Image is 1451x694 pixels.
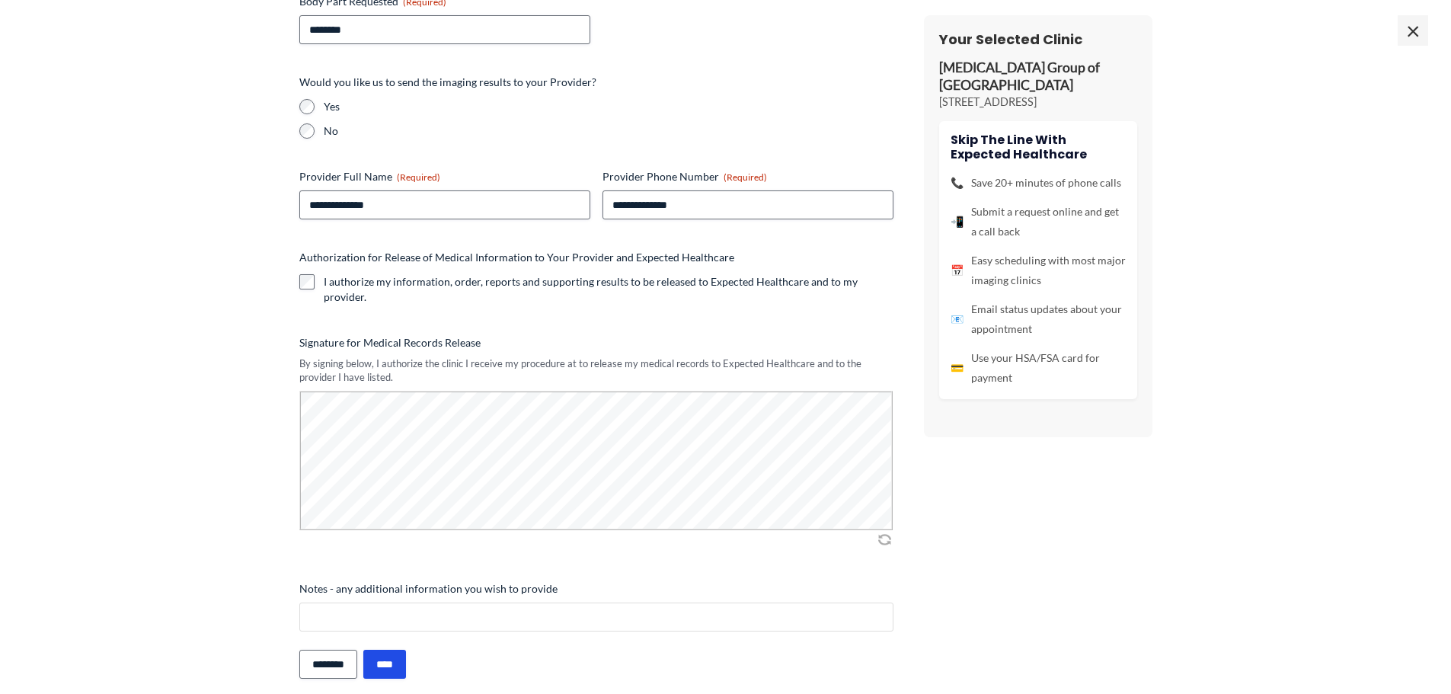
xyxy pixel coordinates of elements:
label: Provider Phone Number [602,169,893,184]
li: Email status updates about your appointment [951,299,1126,339]
span: × [1398,15,1428,46]
h4: Skip the line with Expected Healthcare [951,133,1126,162]
span: (Required) [397,171,440,183]
span: 📲 [951,212,964,232]
span: (Required) [724,171,767,183]
legend: Would you like us to send the imaging results to your Provider? [299,75,596,90]
p: [MEDICAL_DATA] Group of [GEOGRAPHIC_DATA] [939,59,1137,94]
span: 📞 [951,173,964,193]
li: Submit a request online and get a call back [951,202,1126,241]
label: Notes - any additional information you wish to provide [299,581,893,596]
label: Provider Full Name [299,169,590,184]
div: By signing below, I authorize the clinic I receive my procedure at to release my medical records ... [299,357,893,385]
span: 📧 [951,309,964,329]
li: Use your HSA/FSA card for payment [951,348,1126,388]
label: Signature for Medical Records Release [299,335,893,350]
h3: Your Selected Clinic [939,30,1137,48]
label: Yes [324,99,893,114]
p: [STREET_ADDRESS] [939,94,1137,110]
img: Clear Signature [875,532,893,547]
label: I authorize my information, order, reports and supporting results to be released to Expected Heal... [324,274,893,305]
legend: Authorization for Release of Medical Information to Your Provider and Expected Healthcare [299,250,734,265]
span: 📅 [951,261,964,280]
li: Easy scheduling with most major imaging clinics [951,251,1126,290]
span: 💳 [951,358,964,378]
li: Save 20+ minutes of phone calls [951,173,1126,193]
label: No [324,123,893,139]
